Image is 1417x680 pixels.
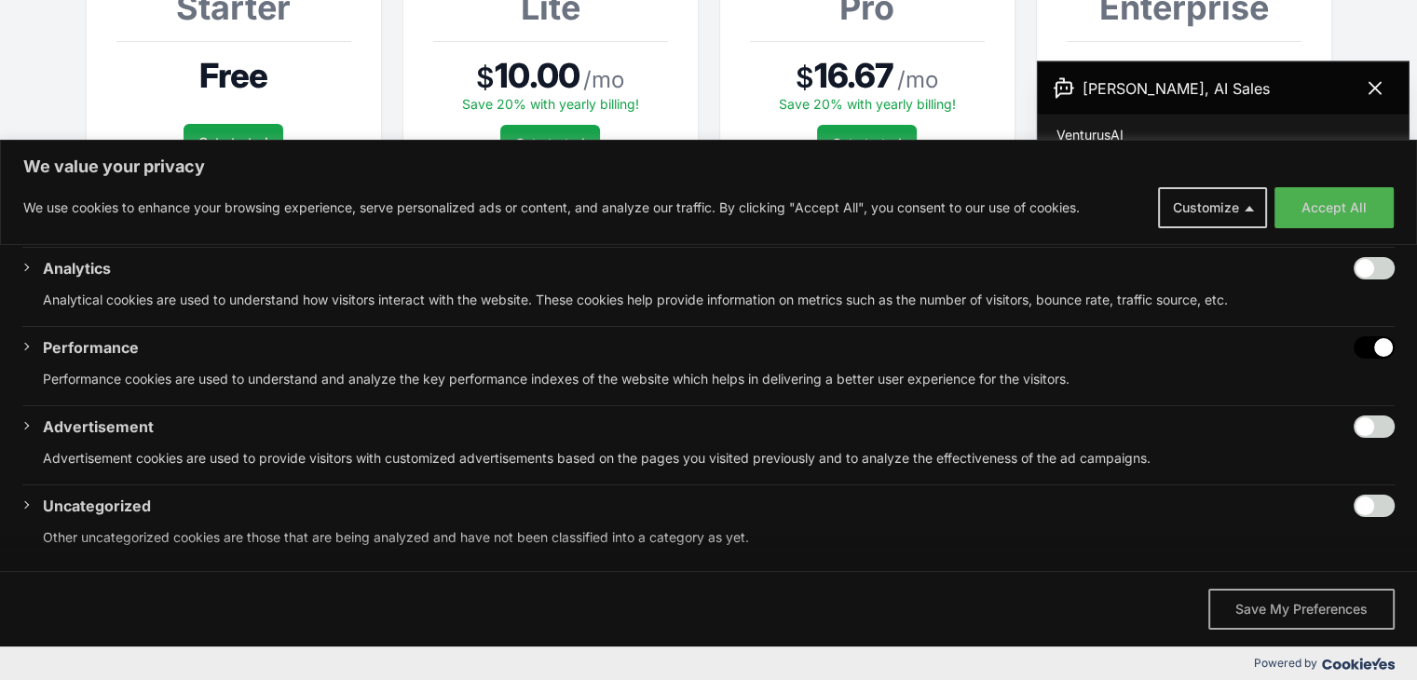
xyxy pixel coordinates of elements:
[817,125,917,162] a: Get started
[43,257,111,279] button: Analytics
[462,96,639,112] span: Save 20% with yearly billing!
[897,65,938,95] span: / mo
[779,96,956,112] span: Save 20% with yearly billing!
[199,57,267,94] span: Free
[1116,57,1225,94] span: 249.99
[1083,77,1270,100] span: [PERSON_NAME], AI Sales
[43,447,1395,469] p: Advertisement cookies are used to provide visitors with customized advertisements based on the pa...
[1274,187,1394,228] button: Accept All
[43,495,151,517] button: Uncategorized
[796,61,814,94] span: $
[583,65,624,95] span: / mo
[500,125,600,162] a: Get started
[184,124,283,161] a: Get started
[1322,658,1395,670] img: Cookieyes logo
[43,336,139,359] button: Performance
[1354,495,1395,517] input: Enable Uncategorized
[23,156,1394,178] p: We value your privacy
[43,289,1395,311] p: Analytical cookies are used to understand how visitors interact with the website. These cookies h...
[1354,336,1395,359] input: Disable Performance
[1354,415,1395,438] input: Enable Advertisement
[1056,126,1124,144] span: VenturusAI
[476,61,495,94] span: $
[43,368,1395,390] p: Performance cookies are used to understand and analyze the key performance indexes of the website...
[1354,257,1395,279] input: Enable Analytics
[43,415,154,438] button: Advertisement
[495,57,579,94] span: 10.00
[1208,589,1395,630] button: Save My Preferences
[814,57,894,94] span: 16.67
[1158,187,1267,228] button: Customize
[43,526,1395,549] p: Other uncategorized cookies are those that are being analyzed and have not been classified into a...
[23,197,1080,219] p: We use cookies to enhance your browsing experience, serve personalized ads or content, and analyz...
